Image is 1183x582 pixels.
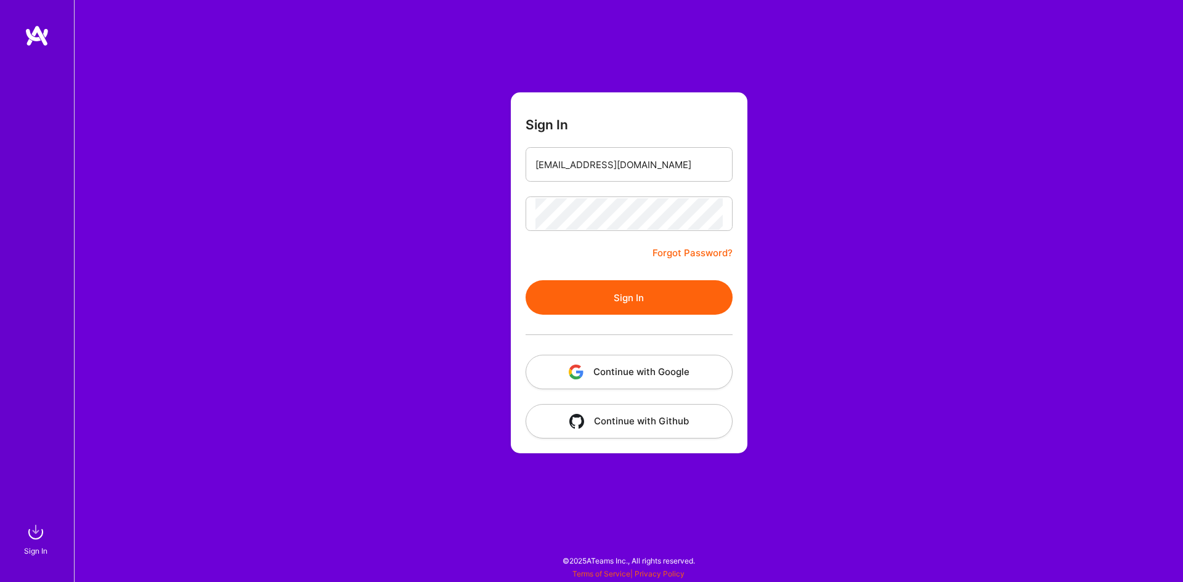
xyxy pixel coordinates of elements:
[526,280,733,315] button: Sign In
[23,520,48,544] img: sign in
[535,149,723,180] input: Email...
[635,569,685,578] a: Privacy Policy
[526,117,568,132] h3: Sign In
[569,414,584,429] img: icon
[569,365,583,379] img: icon
[526,355,733,389] button: Continue with Google
[526,404,733,439] button: Continue with Github
[25,25,49,47] img: logo
[24,544,47,557] div: Sign In
[26,520,48,557] a: sign inSign In
[572,569,630,578] a: Terms of Service
[74,545,1183,576] div: © 2025 ATeams Inc., All rights reserved.
[572,569,685,578] span: |
[652,246,733,261] a: Forgot Password?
